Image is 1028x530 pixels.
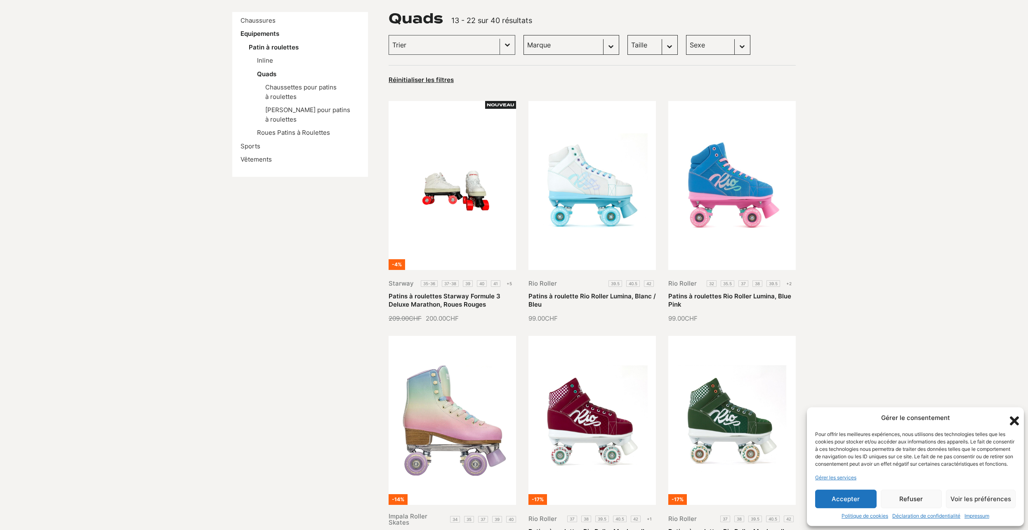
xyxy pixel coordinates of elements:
[240,155,272,163] a: Vêtements
[240,16,276,24] a: Chaussures
[257,70,276,78] a: Quads
[815,474,856,481] a: Gérer les services
[249,43,299,51] a: Patin à roulettes
[240,142,260,150] a: Sports
[389,12,443,25] h1: Quads
[257,56,273,64] a: Inline
[881,490,942,508] button: Refuser
[500,35,515,54] button: Basculer la liste
[1007,414,1016,422] div: Fermer la boîte de dialogue
[265,83,337,101] a: Chaussettes pour patins à roulettes
[265,106,350,123] a: [PERSON_NAME] pour patins à roulettes
[392,40,496,50] input: Trier
[815,490,877,508] button: Accepter
[528,292,656,308] a: Patins à roulette Rio Roller Lumina, Blanc / Bleu
[451,16,532,25] span: 13 - 22 sur 40 résultats
[815,431,1015,468] div: Pour offrir les meilleures expériences, nous utilisons des technologies telles que les cookies po...
[257,129,330,136] a: Roues Patins à Roulettes
[389,292,500,308] a: Patins à roulettes Starway Formule 3 Deluxe Marathon, Roues Rouges
[389,76,454,84] button: Réinitialiser les filtres
[881,413,950,423] div: Gérer le consentement
[964,512,989,520] a: Impressum
[946,490,1016,508] button: Voir les préférences
[842,512,888,520] a: Politique de cookies
[892,512,960,520] a: Déclaration de confidentialité
[668,292,791,308] a: Patins à roulettes Rio Roller Lumina, Blue Pink
[240,30,279,38] a: Equipements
